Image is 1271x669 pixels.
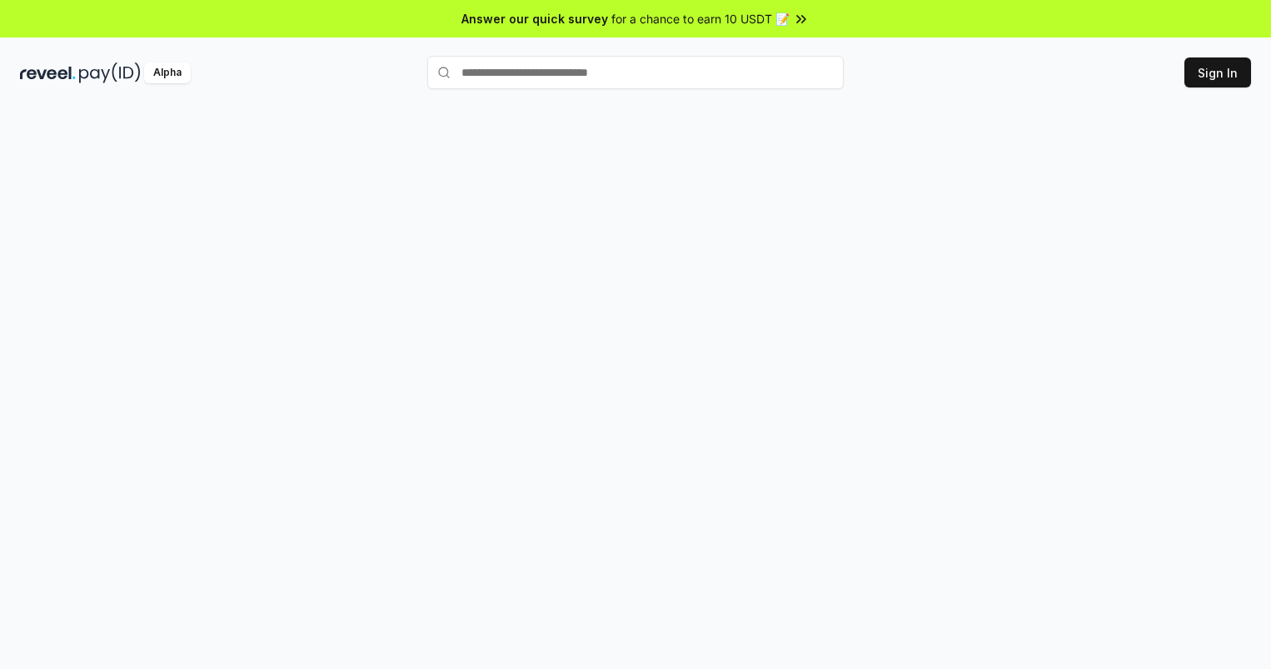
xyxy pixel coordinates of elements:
img: pay_id [79,62,141,83]
span: for a chance to earn 10 USDT 📝 [611,10,790,27]
button: Sign In [1184,57,1251,87]
div: Alpha [144,62,191,83]
img: reveel_dark [20,62,76,83]
span: Answer our quick survey [461,10,608,27]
